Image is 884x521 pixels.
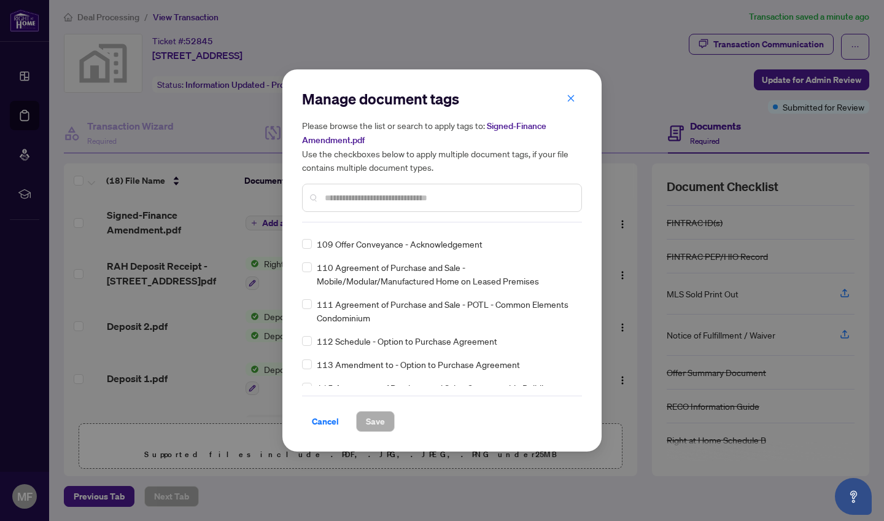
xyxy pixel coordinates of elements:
[835,478,872,515] button: Open asap
[302,411,349,432] button: Cancel
[317,237,483,251] span: 109 Offer Conveyance - Acknowledgement
[356,411,395,432] button: Save
[317,334,497,348] span: 112 Schedule - Option to Purchase Agreement
[317,260,575,288] span: 110 Agreement of Purchase and Sale - Mobile/Modular/Manufactured Home on Leased Premises
[312,412,339,431] span: Cancel
[317,358,520,371] span: 113 Amendment to - Option to Purchase Agreement
[317,381,575,408] span: 115 Agreement of Purchase and Sale - Co-ownership Building ResaleAgreement
[302,119,582,174] h5: Please browse the list or search to apply tags to: Use the checkboxes below to apply multiple doc...
[567,94,575,103] span: close
[302,89,582,109] h2: Manage document tags
[317,297,575,324] span: 111 Agreement of Purchase and Sale - POTL - Common Elements Condominium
